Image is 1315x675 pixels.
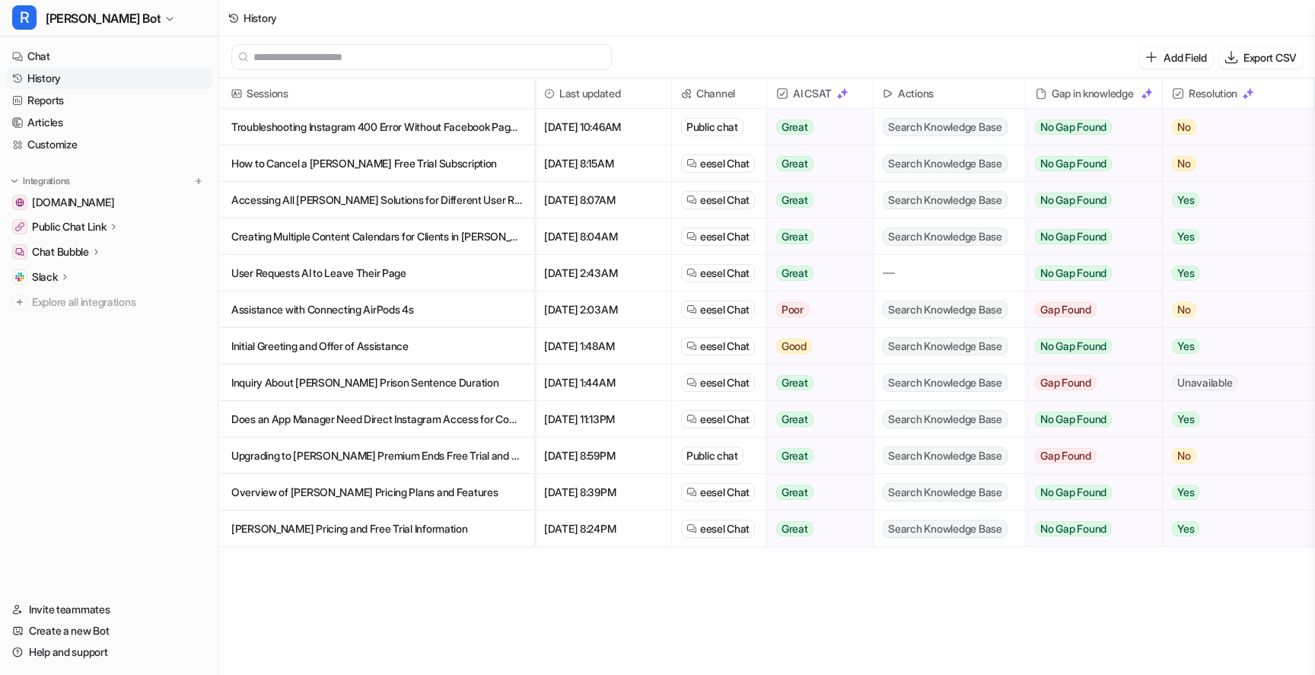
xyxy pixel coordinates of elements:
[541,474,665,511] span: [DATE] 8:39PM
[767,401,864,438] button: Great
[1172,302,1196,317] span: No
[1035,193,1112,208] span: No Gap Found
[767,438,864,474] button: Great
[700,521,750,536] span: eesel Chat
[1172,266,1199,281] span: Yes
[1172,485,1199,500] span: Yes
[686,266,750,281] a: eesel Chat
[1163,401,1302,438] button: Yes
[700,375,750,390] span: eesel Chat
[686,158,697,169] img: eeselChat
[231,291,522,328] p: Assistance with Connecting AirPods 4s
[776,266,814,281] span: Great
[231,218,522,255] p: Creating Multiple Content Calendars for Clients in [PERSON_NAME]
[686,339,750,354] a: eesel Chat
[686,524,697,534] img: eeselChat
[681,118,743,136] div: Public chat
[193,176,204,186] img: menu_add.svg
[541,328,665,365] span: [DATE] 1:48AM
[1172,375,1237,390] span: Unavailable
[1026,365,1151,401] button: Gap Found
[1172,521,1199,536] span: Yes
[1163,291,1302,328] button: No
[686,304,697,315] img: eeselChat
[776,375,814,390] span: Great
[1243,49,1297,65] p: Export CSV
[541,365,665,401] span: [DATE] 1:44AM
[1172,229,1199,244] span: Yes
[678,78,760,109] span: Channel
[1026,438,1151,474] button: Gap Found
[700,412,750,427] span: eesel Chat
[883,447,1008,465] span: Search Knowledge Base
[883,410,1008,428] span: Search Knowledge Base
[883,118,1008,136] span: Search Knowledge Base
[231,511,522,547] p: [PERSON_NAME] Pricing and Free Trial Information
[686,193,750,208] a: eesel Chat
[231,328,522,365] p: Initial Greeting and Offer of Assistance
[1035,266,1112,281] span: No Gap Found
[541,438,665,474] span: [DATE] 8:59PM
[1026,291,1151,328] button: Gap Found
[1035,302,1097,317] span: Gap Found
[686,487,697,498] img: eeselChat
[883,301,1008,319] span: Search Knowledge Base
[1026,511,1151,547] button: No Gap Found
[700,193,750,208] span: eesel Chat
[231,365,522,401] p: Inquiry About [PERSON_NAME] Prison Sentence Duration
[1163,328,1302,365] button: Yes
[767,255,864,291] button: Great
[231,109,522,145] p: Troubleshooting Instagram 400 Error Without Facebook Page for [PERSON_NAME] Integration
[1172,412,1199,427] span: Yes
[541,78,665,109] span: Last updated
[686,156,750,171] a: eesel Chat
[12,5,37,30] span: R
[1035,448,1097,463] span: Gap Found
[686,268,697,279] img: eeselChat
[1164,49,1206,65] p: Add Field
[1035,339,1112,354] span: No Gap Found
[1026,182,1151,218] button: No Gap Found
[767,182,864,218] button: Great
[773,78,867,109] span: AI CSAT
[32,290,206,314] span: Explore all integrations
[1139,46,1212,68] button: Add Field
[231,255,522,291] p: User Requests AI to Leave Their Page
[231,401,522,438] p: Does an App Manager Need Direct Instagram Access for Community Engagement?
[700,302,750,317] span: eesel Chat
[1163,438,1302,474] button: No
[1163,182,1302,218] button: Yes
[1163,511,1302,547] button: Yes
[776,485,814,500] span: Great
[767,291,864,328] button: Poor
[767,511,864,547] button: Great
[700,229,750,244] span: eesel Chat
[32,269,58,285] p: Slack
[1035,412,1112,427] span: No Gap Found
[1026,109,1151,145] button: No Gap Found
[541,511,665,547] span: [DATE] 8:24PM
[883,154,1008,173] span: Search Knowledge Base
[776,521,814,536] span: Great
[776,229,814,244] span: Great
[767,145,864,182] button: Great
[6,642,212,663] a: Help and support
[700,339,750,354] span: eesel Chat
[898,78,934,109] h2: Actions
[231,474,522,511] p: Overview of [PERSON_NAME] Pricing Plans and Features
[700,266,750,281] span: eesel Chat
[541,109,665,145] span: [DATE] 10:46AM
[776,119,814,135] span: Great
[32,219,107,234] p: Public Chat Link
[767,218,864,255] button: Great
[9,176,20,186] img: expand menu
[686,412,750,427] a: eesel Chat
[32,195,114,210] span: [DOMAIN_NAME]
[15,198,24,207] img: getrella.com
[776,448,814,463] span: Great
[6,620,212,642] a: Create a new Bot
[231,438,522,474] p: Upgrading to [PERSON_NAME] Premium Ends Free Trial and Starts Yearly Subscription
[883,374,1008,392] span: Search Knowledge Base
[1032,78,1156,109] div: Gap in knowledge
[1035,521,1112,536] span: No Gap Found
